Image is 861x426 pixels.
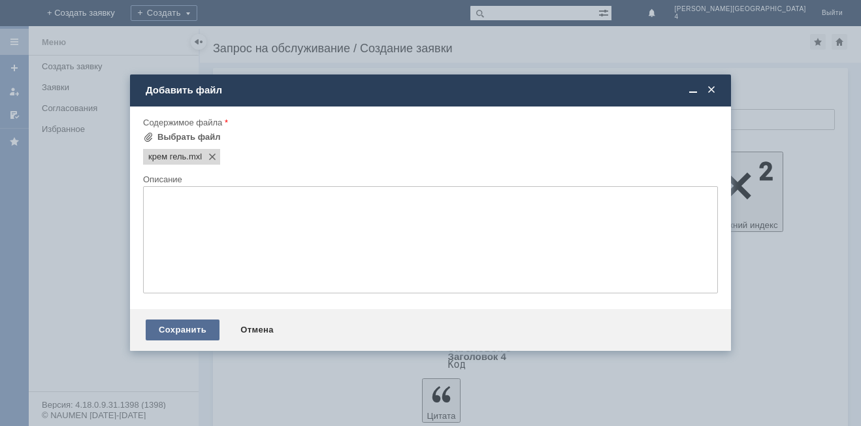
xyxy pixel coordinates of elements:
[186,152,202,162] span: крем гель.mxl
[705,84,718,96] span: Закрыть
[157,132,221,142] div: Выбрать файл
[148,152,186,162] span: крем гель.mxl
[5,5,191,16] div: Прошу отложить отложенный чек
[143,118,715,127] div: Содержимое файла
[146,84,718,96] div: Добавить файл
[143,175,715,184] div: Описание
[687,84,700,96] span: Свернуть (Ctrl + M)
